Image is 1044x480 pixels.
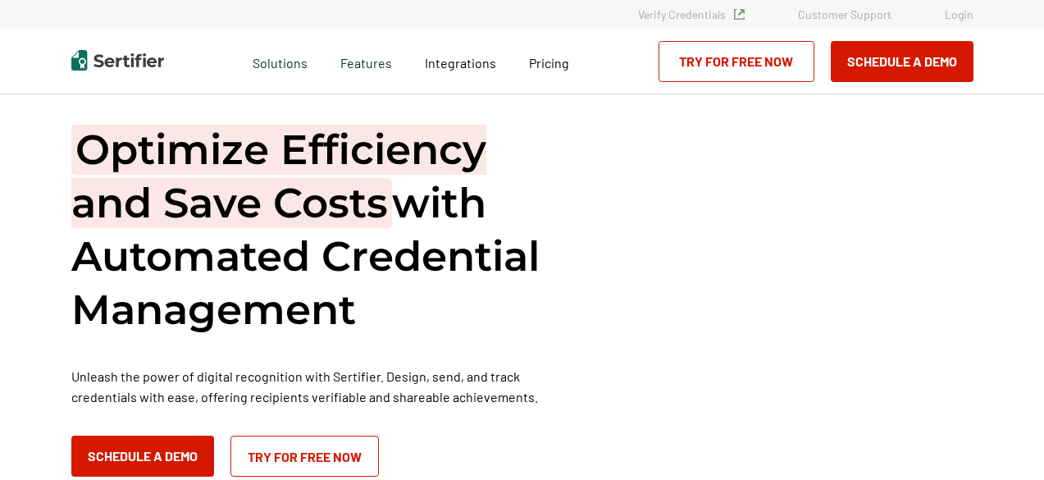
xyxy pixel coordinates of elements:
[798,7,891,21] a: Customer Support
[529,55,569,71] span: Pricing
[638,7,745,21] a: Verify Credentials
[340,51,392,71] span: Features
[945,7,973,21] a: Login
[230,436,379,477] a: Try for Free Now
[71,50,164,71] img: Sertifier | Digital Credentialing Platform
[425,51,496,71] a: Integrations
[734,9,745,20] img: Verified
[659,41,814,82] a: Try for Free Now
[71,125,486,228] span: Optimize Efficiency and Save Costs
[71,123,563,336] h1: with Automated Credential Management
[529,51,569,71] a: Pricing
[425,55,496,71] span: Integrations
[71,366,563,407] p: Unleash the power of digital recognition with Sertifier. Design, send, and track credentials with...
[253,51,308,71] span: Solutions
